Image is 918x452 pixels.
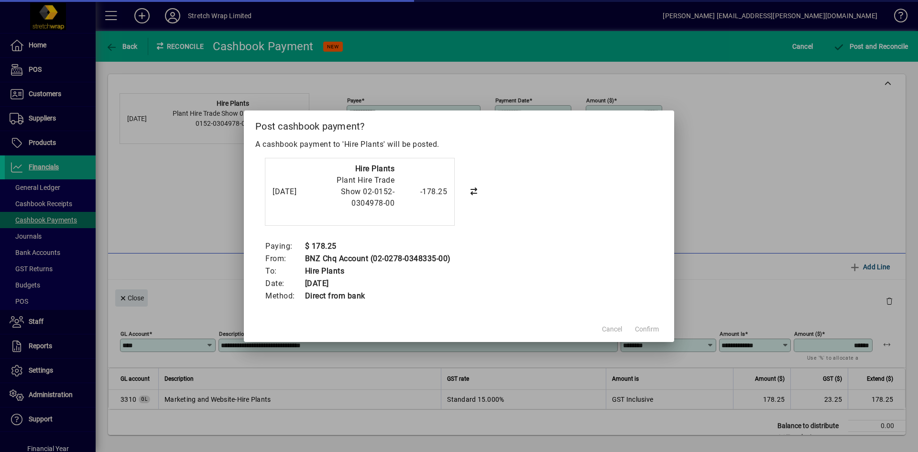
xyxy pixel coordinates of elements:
[305,265,451,277] td: Hire Plants
[265,265,305,277] td: To:
[305,277,451,290] td: [DATE]
[305,290,451,302] td: Direct from bank
[355,164,395,173] strong: Hire Plants
[337,176,394,208] span: Plant Hire Trade Show 02-0152-0304978-00
[305,253,451,265] td: BNZ Chq Account (02-0278-0348335-00)
[265,240,305,253] td: Paying:
[265,290,305,302] td: Method:
[255,139,663,150] p: A cashbook payment to 'Hire Plants' will be posted.
[244,110,674,138] h2: Post cashbook payment?
[265,253,305,265] td: From:
[399,186,447,198] div: -178.25
[265,277,305,290] td: Date:
[305,240,451,253] td: $ 178.25
[273,186,311,198] div: [DATE]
